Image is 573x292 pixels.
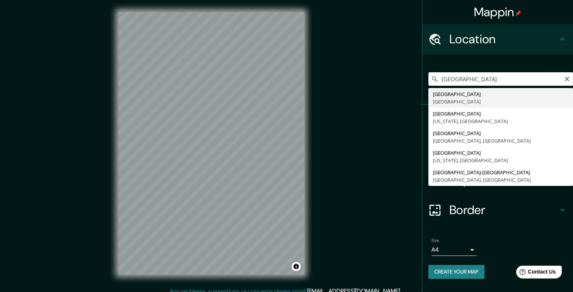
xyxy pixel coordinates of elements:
[433,129,568,137] div: [GEOGRAPHIC_DATA]
[564,75,570,82] button: Clear
[433,149,568,157] div: [GEOGRAPHIC_DATA]
[433,98,568,105] div: [GEOGRAPHIC_DATA]
[449,32,558,47] h4: Location
[422,195,573,225] div: Border
[422,105,573,135] div: Pins
[449,202,558,217] h4: Border
[515,10,521,16] img: pin-icon.png
[431,244,477,256] div: A4
[433,137,568,144] div: [GEOGRAPHIC_DATA], [GEOGRAPHIC_DATA]
[428,265,484,279] button: Create your map
[433,176,568,184] div: [GEOGRAPHIC_DATA], [GEOGRAPHIC_DATA]
[431,237,439,244] label: Size
[292,262,301,271] button: Toggle attribution
[433,117,568,125] div: [US_STATE], [GEOGRAPHIC_DATA]
[422,135,573,165] div: Style
[422,165,573,195] div: Layout
[433,90,568,98] div: [GEOGRAPHIC_DATA]
[449,172,558,187] h4: Layout
[118,12,304,275] canvas: Map
[474,5,522,20] h4: Mappin
[428,72,573,86] input: Pick your city or area
[422,24,573,54] div: Location
[506,263,565,284] iframe: Help widget launcher
[433,169,568,176] div: [GEOGRAPHIC_DATA]-[GEOGRAPHIC_DATA]
[433,110,568,117] div: [GEOGRAPHIC_DATA]
[433,157,568,164] div: [US_STATE], [GEOGRAPHIC_DATA]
